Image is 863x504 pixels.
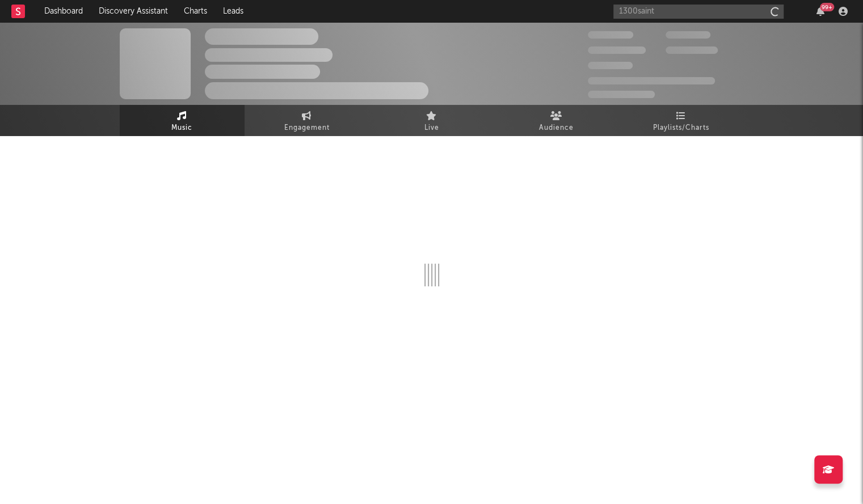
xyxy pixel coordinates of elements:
span: Audience [539,121,574,135]
a: Audience [494,105,619,136]
span: Music [171,121,192,135]
span: 100,000 [588,62,633,69]
button: 99+ [816,7,824,16]
a: Playlists/Charts [619,105,744,136]
span: 50,000,000 [588,46,646,54]
span: 1,000,000 [666,46,718,54]
a: Live [369,105,494,136]
a: Engagement [245,105,369,136]
span: Playlists/Charts [653,121,709,135]
span: 100,000 [666,31,710,39]
a: Music [120,105,245,136]
div: 99 + [820,3,834,11]
span: 50,000,000 Monthly Listeners [588,77,715,84]
span: Jump Score: 85.0 [588,91,655,98]
input: Search for artists [613,5,784,19]
span: Engagement [284,121,330,135]
span: Live [424,121,439,135]
span: 300,000 [588,31,633,39]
